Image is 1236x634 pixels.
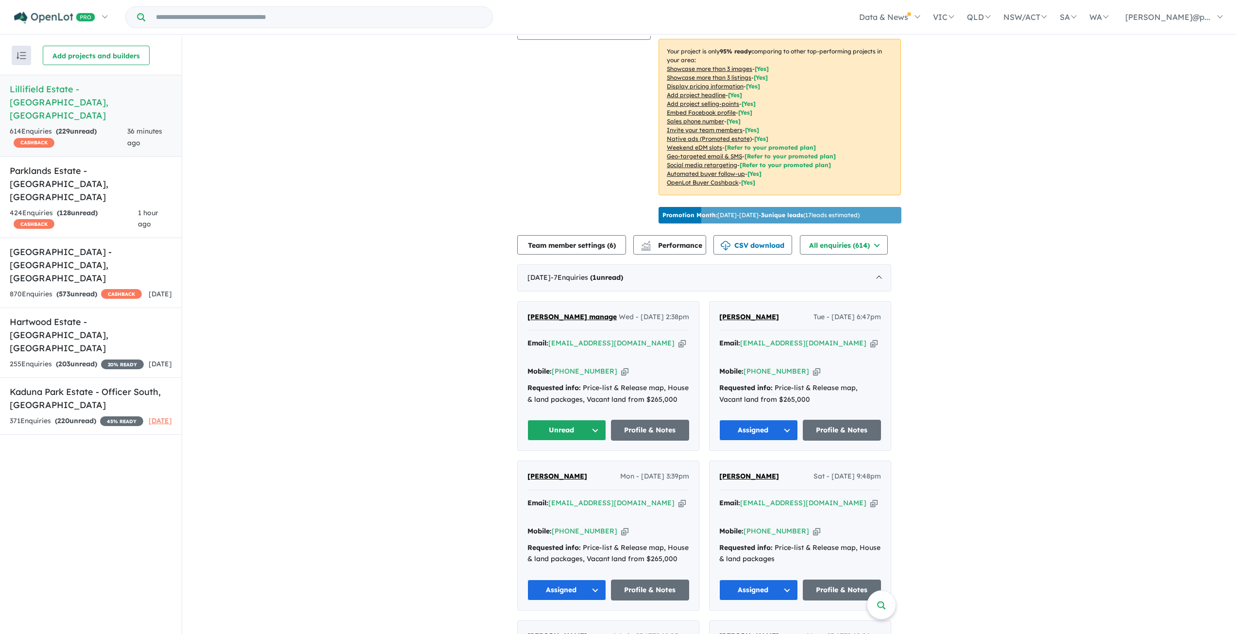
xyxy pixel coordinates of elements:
h5: Kaduna Park Estate - Officer South , [GEOGRAPHIC_DATA] [10,385,172,411]
u: Sales phone number [667,118,724,125]
h5: Lillifield Estate - [GEOGRAPHIC_DATA] , [GEOGRAPHIC_DATA] [10,83,172,122]
input: Try estate name, suburb, builder or developer [147,7,491,28]
span: 45 % READY [100,416,143,426]
span: 573 [59,290,70,298]
button: Assigned [719,580,798,600]
u: Automated buyer follow-up [667,170,745,177]
span: CASHBACK [14,138,54,148]
span: [PERSON_NAME] [719,312,779,321]
strong: Email: [719,339,740,347]
a: [PERSON_NAME] manage [527,311,617,323]
div: Price-list & Release map, House & land packages, Vacant land from $265,000 [527,542,689,565]
span: [ Yes ] [755,65,769,72]
h5: [GEOGRAPHIC_DATA] - [GEOGRAPHIC_DATA] , [GEOGRAPHIC_DATA] [10,245,172,285]
button: Assigned [719,420,798,441]
strong: Requested info: [527,543,581,552]
u: Add project selling-points [667,100,739,107]
strong: ( unread) [56,127,97,136]
p: Your project is only comparing to other top-performing projects in your area: - - - - - - - - - -... [659,39,901,195]
a: Profile & Notes [803,580,881,600]
u: Weekend eDM slots [667,144,722,151]
u: Showcase more than 3 listings [667,74,751,81]
strong: Mobile: [527,527,552,535]
span: Sat - [DATE] 9:48pm [813,471,881,482]
span: 20 % READY [101,360,144,369]
u: Add project headline [667,91,726,99]
img: bar-chart.svg [641,244,651,250]
span: [ Yes ] [728,91,742,99]
strong: Mobile: [527,367,552,376]
strong: Email: [719,498,740,507]
span: [DATE] [149,416,172,425]
h5: Hartwood Estate - [GEOGRAPHIC_DATA] , [GEOGRAPHIC_DATA] [10,315,172,355]
span: Mon - [DATE] 3:39pm [620,471,689,482]
button: CSV download [713,235,792,255]
a: [PERSON_NAME] [719,311,779,323]
a: [EMAIL_ADDRESS][DOMAIN_NAME] [740,498,866,507]
a: [PERSON_NAME] [527,471,587,482]
a: Profile & Notes [611,580,690,600]
u: OpenLot Buyer Cashback [667,179,739,186]
span: [PERSON_NAME] [527,472,587,480]
strong: ( unread) [56,360,97,368]
button: Performance [633,235,706,255]
u: Showcase more than 3 images [667,65,752,72]
span: [Yes] [747,170,762,177]
img: download icon [721,241,730,251]
button: Copy [813,526,820,536]
div: Price-list & Release map, House & land packages, Vacant land from $265,000 [527,382,689,406]
span: [Refer to your promoted plan] [740,161,831,169]
span: [PERSON_NAME]@p... [1125,12,1210,22]
span: 128 [59,208,71,217]
button: Unread [527,420,606,441]
span: [PERSON_NAME] [719,472,779,480]
span: Tue - [DATE] 6:47pm [813,311,881,323]
u: Native ads (Promoted estate) [667,135,752,142]
span: [ Yes ] [754,74,768,81]
div: 870 Enquir ies [10,289,142,300]
div: 424 Enquir ies [10,207,138,231]
span: [DATE] [149,290,172,298]
div: 371 Enquir ies [10,415,143,427]
b: Promotion Month: [662,211,717,219]
div: 614 Enquir ies [10,126,127,149]
strong: Email: [527,339,548,347]
img: line-chart.svg [642,241,650,246]
span: [ Yes ] [746,83,760,90]
u: Embed Facebook profile [667,109,736,116]
span: [ Yes ] [738,109,752,116]
strong: Requested info: [719,383,773,392]
a: [PHONE_NUMBER] [744,527,809,535]
img: Openlot PRO Logo White [14,12,95,24]
div: Price-list & Release map, Vacant land from $265,000 [719,382,881,406]
span: CASHBACK [101,289,142,299]
strong: ( unread) [57,208,98,217]
p: [DATE] - [DATE] - ( 17 leads estimated) [662,211,860,220]
button: Copy [870,498,878,508]
span: 220 [57,416,69,425]
button: Copy [678,498,686,508]
u: Social media retargeting [667,161,737,169]
b: 95 % ready [720,48,751,55]
strong: Mobile: [719,527,744,535]
div: 255 Enquir ies [10,359,144,370]
span: 36 minutes ago [127,127,162,147]
span: [PERSON_NAME] manage [527,312,617,321]
span: [Yes] [754,135,768,142]
button: Copy [621,526,628,536]
strong: ( unread) [590,273,623,282]
button: Copy [813,366,820,377]
span: - 7 Enquir ies [551,273,623,282]
a: [PHONE_NUMBER] [744,367,809,376]
a: [PHONE_NUMBER] [552,367,617,376]
span: [ Yes ] [727,118,741,125]
button: Copy [870,338,878,348]
a: Profile & Notes [803,420,881,441]
a: Profile & Notes [611,420,690,441]
u: Geo-targeted email & SMS [667,153,742,160]
span: CASHBACK [14,219,54,229]
span: 203 [58,360,70,368]
div: Price-list & Release map, House & land packages [719,542,881,565]
span: 6 [610,241,613,250]
span: 1 hour ago [138,208,158,229]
